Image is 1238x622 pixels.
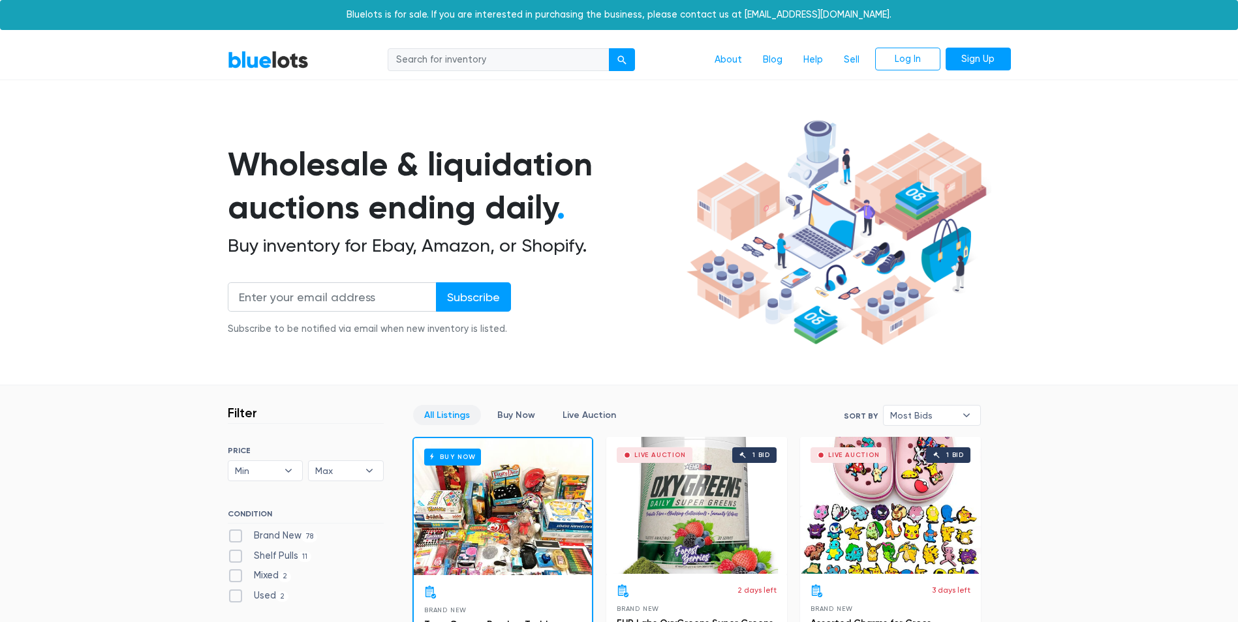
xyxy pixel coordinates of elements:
[228,549,312,563] label: Shelf Pulls
[833,48,870,72] a: Sell
[228,235,682,257] h2: Buy inventory for Ebay, Amazon, or Shopify.
[302,531,318,542] span: 78
[617,605,659,612] span: Brand New
[424,449,481,465] h6: Buy Now
[228,446,384,455] h6: PRICE
[228,589,289,603] label: Used
[551,405,627,425] a: Live Auction
[436,282,511,312] input: Subscribe
[737,584,777,596] p: 2 days left
[414,438,592,575] a: Buy Now
[228,50,309,69] a: BlueLots
[228,529,318,543] label: Brand New
[315,461,358,481] span: Max
[424,606,467,614] span: Brand New
[298,552,312,562] span: 11
[634,452,686,458] div: Live Auction
[557,188,565,227] span: .
[388,48,610,72] input: Search for inventory
[228,405,257,421] h3: Filter
[890,406,955,425] span: Most Bids
[932,584,970,596] p: 3 days left
[800,437,981,574] a: Live Auction 1 bid
[356,461,383,481] b: ▾
[946,452,964,458] div: 1 bid
[275,461,302,481] b: ▾
[704,48,752,72] a: About
[228,569,292,583] label: Mixed
[793,48,833,72] a: Help
[486,405,546,425] a: Buy Now
[946,48,1011,71] a: Sign Up
[413,405,481,425] a: All Listings
[279,572,292,582] span: 2
[228,509,384,524] h6: CONDITION
[875,48,940,71] a: Log In
[811,605,853,612] span: Brand New
[228,322,511,336] div: Subscribe to be notified via email when new inventory is listed.
[276,591,289,602] span: 2
[235,461,278,481] span: Min
[606,437,787,574] a: Live Auction 1 bid
[828,452,880,458] div: Live Auction
[752,452,770,458] div: 1 bid
[844,410,878,422] label: Sort By
[752,48,793,72] a: Blog
[682,114,991,351] img: hero-ee84e7d0318cb26816c560f6b4441b76977f77a177738b4e94f68c95b2b83dbb.png
[953,406,980,425] b: ▾
[228,282,437,312] input: Enter your email address
[228,143,682,230] h1: Wholesale & liquidation auctions ending daily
